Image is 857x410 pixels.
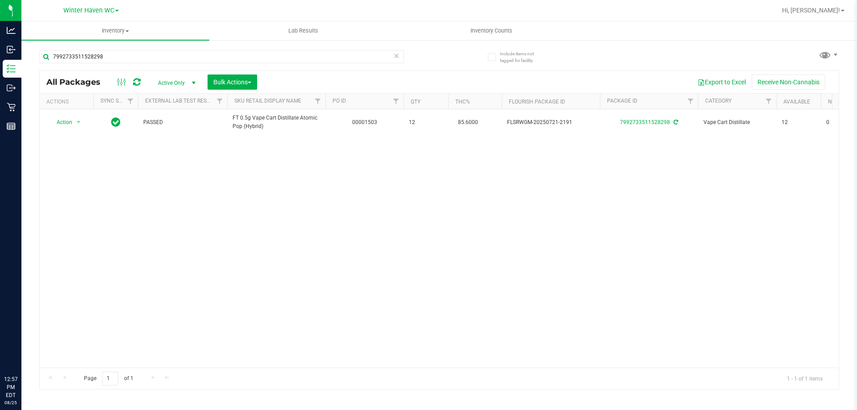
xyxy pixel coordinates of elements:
a: Sku Retail Display Name [234,98,301,104]
a: PO ID [333,98,346,104]
button: Export to Excel [692,75,752,90]
input: Search Package ID, Item Name, SKU, Lot or Part Number... [39,50,404,63]
a: Category [705,98,732,104]
inline-svg: Outbound [7,83,16,92]
a: 7992733511528298 [620,119,670,125]
span: select [73,116,84,128]
p: 08/25 [4,399,17,406]
a: 00001503 [352,119,377,125]
span: PASSED [143,118,222,127]
span: Vape Cart Distillate [703,118,771,127]
a: THC% [455,99,470,105]
a: Package ID [607,98,637,104]
a: Filter [683,94,698,109]
inline-svg: Reports [7,122,16,131]
button: Bulk Actions [208,75,257,90]
span: All Packages [46,77,109,87]
span: Inventory [21,27,209,35]
inline-svg: Analytics [7,26,16,35]
span: FT 0.5g Vape Cart Distillate Atomic Pop (Hybrid) [233,114,320,131]
a: Filter [123,94,138,109]
div: Actions [46,99,90,105]
a: Sync Status [100,98,135,104]
a: Filter [761,94,776,109]
a: Lab Results [209,21,397,40]
iframe: Resource center [9,339,36,365]
span: Page of 1 [76,372,141,385]
span: 85.6000 [453,116,483,129]
span: 12 [782,118,815,127]
span: FLSRWGM-20250721-2191 [507,118,595,127]
span: Hi, [PERSON_NAME]! [782,7,840,14]
a: Inventory [21,21,209,40]
button: Receive Non-Cannabis [752,75,825,90]
a: External Lab Test Result [145,98,215,104]
a: Available [783,99,810,105]
span: Winter Haven WC [63,7,114,14]
a: Filter [389,94,404,109]
span: Sync from Compliance System [672,119,678,125]
input: 1 [102,372,118,385]
inline-svg: Inventory [7,64,16,73]
span: Inventory Counts [458,27,524,35]
inline-svg: Retail [7,103,16,112]
a: Filter [212,94,227,109]
a: Flourish Package ID [509,99,565,105]
span: Include items not tagged for facility [500,50,545,64]
a: Filter [311,94,325,109]
span: Clear [393,50,399,62]
a: Inventory Counts [397,21,585,40]
span: Lab Results [276,27,330,35]
span: Bulk Actions [213,79,251,86]
span: In Sync [111,116,121,128]
inline-svg: Inbound [7,45,16,54]
span: Action [49,116,73,128]
span: 1 - 1 of 1 items [780,372,830,385]
span: 12 [409,118,443,127]
a: Qty [411,99,420,105]
p: 12:57 PM EDT [4,375,17,399]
